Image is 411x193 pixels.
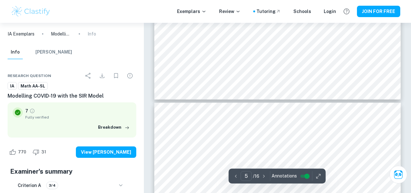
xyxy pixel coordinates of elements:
img: Clastify logo [11,5,51,18]
h6: Criterion A [18,182,41,189]
button: Breakdown [96,123,131,132]
span: IA [8,83,16,89]
p: Info [88,30,96,37]
a: Grade fully verified [29,108,35,114]
div: Dislike [31,147,50,157]
a: IA [8,82,17,90]
div: Report issue [124,69,136,82]
span: Fully verified [25,114,131,120]
div: Share [82,69,95,82]
button: Help and Feedback [341,6,352,17]
button: Info [8,45,23,59]
p: 7 [25,107,28,114]
h6: Modelling COVID-19 with the SIR Model [8,92,136,100]
p: Modelling COVID-19 with the SIR Model [51,30,71,37]
h5: Examiner's summary [10,167,134,176]
a: Login [324,8,336,15]
button: [PERSON_NAME] [35,45,72,59]
span: 770 [15,149,30,155]
div: Download [96,69,108,82]
p: Exemplars [177,8,206,15]
div: Bookmark [110,69,122,82]
a: Math AA-SL [18,82,48,90]
span: 3/4 [46,183,58,188]
div: Like [8,147,30,157]
button: Ask Clai [390,166,407,183]
a: Tutoring [256,8,281,15]
p: / 16 [253,173,259,180]
span: Math AA-SL [18,83,47,89]
button: JOIN FOR FREE [357,6,400,17]
a: Schools [293,8,311,15]
span: Annotations [272,173,297,179]
p: Review [219,8,241,15]
span: 31 [38,149,50,155]
span: Research question [8,73,51,79]
button: View [PERSON_NAME] [76,146,136,158]
a: IA Exemplars [8,30,34,37]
